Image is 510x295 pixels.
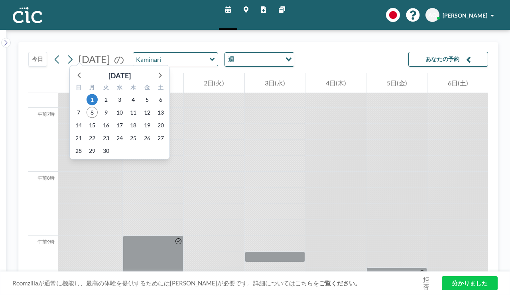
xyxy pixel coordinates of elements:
font: 13 [158,109,164,116]
font: 木 [130,84,136,91]
font: の [114,53,124,65]
font: 12 [144,109,150,116]
font: [DATE] [108,71,131,80]
font: 19 [144,122,150,129]
span: 2025年9月14日日曜日 [73,120,84,131]
span: 2025年9月11日木曜日 [128,107,139,118]
span: 2025年9月19日金曜日 [142,120,153,131]
font: 分かりました [452,279,488,287]
font: 4日(木) [326,79,346,87]
font: 拒否 [423,276,429,291]
span: 2025年9月22日月曜日 [87,133,98,144]
font: 28 [75,147,82,154]
font: 7 [77,109,80,116]
span: 2025年9月7日日曜日 [73,107,84,118]
font: 20 [158,122,164,129]
span: 2025年9月24日水曜日 [114,133,125,144]
font: 16 [103,122,109,129]
font: 14 [75,122,82,129]
a: ご覧ください。 [319,279,361,287]
span: 2025年9月15日月曜日 [87,120,98,131]
font: 5日(金) [387,79,407,87]
font: 2日(火) [204,79,224,87]
span: 2025年9月9日火曜日 [100,107,112,118]
font: 2 [104,96,108,103]
span: 2025年9月10日水曜日 [114,107,125,118]
span: 2025年9月12日金曜日 [142,107,153,118]
font: [PERSON_NAME] [443,12,487,19]
span: 2025年9月3日水曜日 [114,94,125,105]
font: 水 [117,84,122,91]
font: 18 [130,122,136,129]
span: 2025年9月13日土曜日 [155,107,166,118]
font: [DATE] [79,53,110,65]
font: 4 [132,96,135,103]
span: 2025年9月8日月曜日 [87,107,98,118]
span: 2025年9月30日火曜日 [100,145,112,156]
a: 拒否 [420,276,432,291]
font: あなたの予約 [425,55,460,62]
span: 2025年9月4日木曜日 [128,94,139,105]
font: 週 [228,55,234,63]
font: 午前8時 [37,175,55,181]
span: 2025年9月16日火曜日 [100,120,112,131]
font: 30 [103,147,109,154]
font: 9 [104,109,108,116]
span: 2025年9月18日木曜日 [128,120,139,131]
span: 2025年9月5日金曜日 [142,94,153,105]
span: 2025年9月21日日曜日 [73,133,84,144]
font: 8 [91,109,94,116]
font: 6日(土) [448,79,468,87]
font: 21 [75,135,82,141]
span: 2025年9月29日月曜日 [87,145,98,156]
font: 10 [116,109,123,116]
font: 午前7時 [37,111,55,117]
font: 3日(水) [265,79,285,87]
font: 17 [116,122,123,129]
font: 24 [116,135,123,141]
span: 2025年9月28日日曜日 [73,145,84,156]
div: オプションを検索 [225,53,294,66]
span: 2025年9月17日水曜日 [114,120,125,131]
span: 2025年9月6日土曜日 [155,94,166,105]
span: 2025年9月2日火曜日 [100,94,112,105]
font: 25 [130,135,136,141]
font: 5 [146,96,149,103]
span: 2025年9月20日土曜日 [155,120,166,131]
img: 組織ロゴ [13,7,42,23]
font: 22 [89,135,95,141]
font: 3 [118,96,121,103]
font: 6 [159,96,162,103]
font: 23 [103,135,109,141]
font: 1 [91,96,94,103]
font: 火 [103,84,109,91]
input: オプションを検索 [237,54,281,65]
font: 26 [144,135,150,141]
span: 2025年9月27日土曜日 [155,133,166,144]
font: 29 [89,147,95,154]
span: 2025年9月1日月曜日 [87,94,98,105]
font: 月 [89,84,95,91]
button: 今日 [28,52,47,67]
font: 金 [144,84,150,91]
font: 土 [158,84,163,91]
font: Roomzillaが通常に機能し、最高の体験を提供するためには[PERSON_NAME]が必要です。詳細についてはこちらを [12,279,319,287]
font: 11 [130,109,136,116]
span: 2025年9月26日金曜日 [142,133,153,144]
font: 午前9時 [37,239,55,245]
font: 15 [89,122,95,129]
button: あなたの予約 [408,52,488,67]
input: Kaminari [133,53,210,66]
span: 2025年9月23日火曜日 [100,133,112,144]
span: 2025年9月25日木曜日 [128,133,139,144]
font: AO [428,12,437,18]
font: 今日 [32,55,43,62]
font: 27 [158,135,164,141]
font: 日 [76,84,81,91]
